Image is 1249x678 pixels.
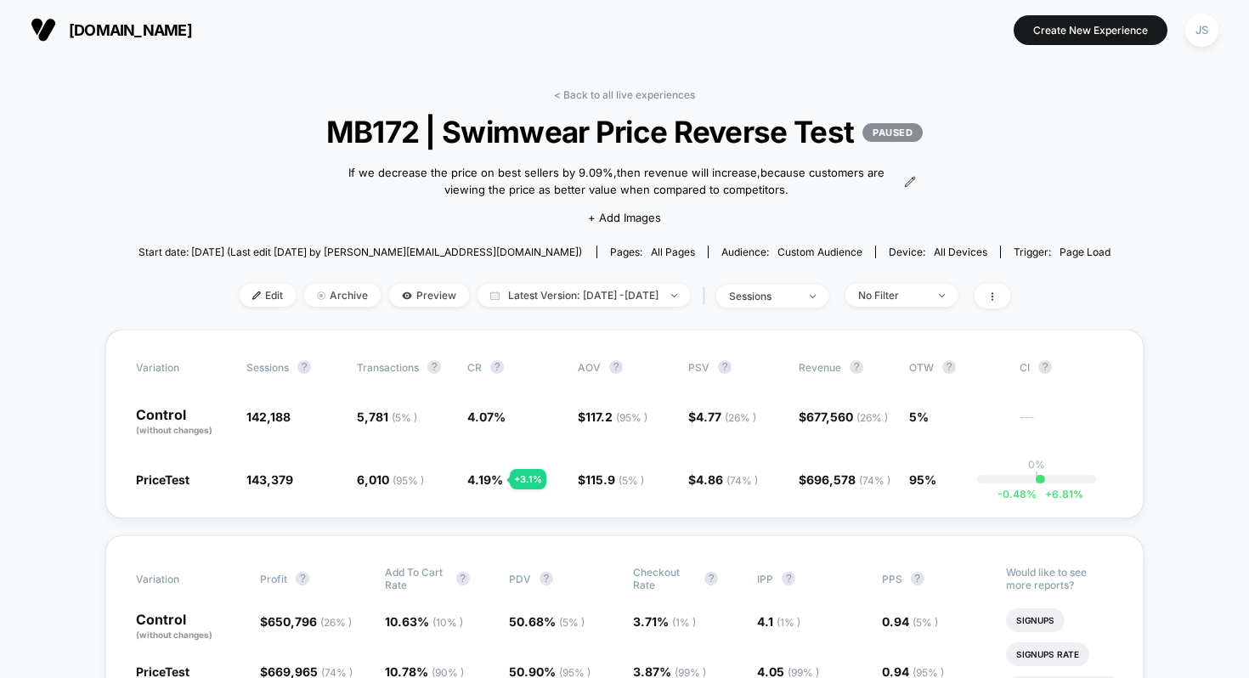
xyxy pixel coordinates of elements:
[633,566,696,591] span: Checkout Rate
[187,114,1062,150] span: MB172 | Swimwear Price Reverse Test
[260,573,287,585] span: Profit
[806,410,888,424] span: 677,560
[392,411,417,424] span: ( 5 % )
[729,290,797,302] div: sessions
[585,472,644,487] span: 115.9
[850,360,863,374] button: ?
[467,472,503,487] span: 4.19 %
[616,411,647,424] span: ( 95 % )
[478,284,690,307] span: Latest Version: [DATE] - [DATE]
[911,572,924,585] button: ?
[490,360,504,374] button: ?
[585,410,647,424] span: 117.2
[432,616,463,629] span: ( 10 % )
[317,291,325,300] img: end
[385,566,448,591] span: Add To Cart Rate
[913,616,938,629] span: ( 5 % )
[297,360,311,374] button: ?
[25,16,197,43] button: [DOMAIN_NAME]
[578,410,647,424] span: $
[385,614,463,629] span: 10.63 %
[240,284,296,307] span: Edit
[1185,14,1218,47] div: JS
[862,123,923,142] p: PAUSED
[246,410,291,424] span: 142,188
[246,472,293,487] span: 143,379
[268,614,352,629] span: 650,796
[136,425,212,435] span: (without changes)
[246,361,289,374] span: Sessions
[777,616,800,629] span: ( 1 % )
[509,573,531,585] span: PDV
[1038,360,1052,374] button: ?
[696,472,758,487] span: 4.86
[559,616,585,629] span: ( 5 % )
[942,360,956,374] button: ?
[1014,15,1167,45] button: Create New Experience
[357,410,417,424] span: 5,781
[934,246,987,258] span: all devices
[1020,412,1113,437] span: ---
[633,614,696,629] span: 3.71 %
[909,472,936,487] span: 95%
[875,246,1000,258] span: Device:
[882,573,902,585] span: PPS
[859,474,890,487] span: ( 74 % )
[136,408,229,437] p: Control
[260,614,352,629] span: $
[1028,458,1045,471] p: 0%
[456,572,470,585] button: ?
[1060,246,1111,258] span: Page Load
[858,289,926,302] div: No Filter
[393,474,424,487] span: ( 95 % )
[799,410,888,424] span: $
[757,614,800,629] span: 4.1
[1045,488,1052,500] span: +
[651,246,695,258] span: all pages
[510,469,546,489] div: + 3.1 %
[389,284,469,307] span: Preview
[698,284,716,308] span: |
[490,291,500,300] img: calendar
[782,572,795,585] button: ?
[1037,488,1083,500] span: 6.81 %
[672,616,696,629] span: ( 1 % )
[725,411,756,424] span: ( 26 % )
[799,472,890,487] span: $
[333,165,901,198] span: If we decrease the price on best sellers by 9.09%,then revenue will increase,because customers ar...
[909,360,1003,374] span: OTW
[427,360,441,374] button: ?
[304,284,381,307] span: Archive
[726,474,758,487] span: ( 74 % )
[31,17,56,42] img: Visually logo
[998,488,1037,500] span: -0.48 %
[357,472,424,487] span: 6,010
[1006,608,1065,632] li: Signups
[1180,13,1224,48] button: JS
[610,246,695,258] div: Pages:
[696,410,756,424] span: 4.77
[856,411,888,424] span: ( 26 % )
[69,21,192,39] span: [DOMAIN_NAME]
[136,630,212,640] span: (without changes)
[909,410,929,424] span: 5%
[619,474,644,487] span: ( 5 % )
[799,361,841,374] span: Revenue
[939,294,945,297] img: end
[671,294,677,297] img: end
[806,472,890,487] span: 696,578
[467,361,482,374] span: CR
[554,88,695,101] a: < Back to all live experiences
[540,572,553,585] button: ?
[252,291,261,300] img: edit
[1035,471,1038,483] p: |
[609,360,623,374] button: ?
[138,246,582,258] span: Start date: [DATE] (Last edit [DATE] by [PERSON_NAME][EMAIL_ADDRESS][DOMAIN_NAME])
[704,572,718,585] button: ?
[136,472,189,487] span: PriceTest
[1006,566,1113,591] p: Would like to see more reports?
[136,613,243,641] p: Control
[1014,246,1111,258] div: Trigger:
[296,572,309,585] button: ?
[688,361,709,374] span: PSV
